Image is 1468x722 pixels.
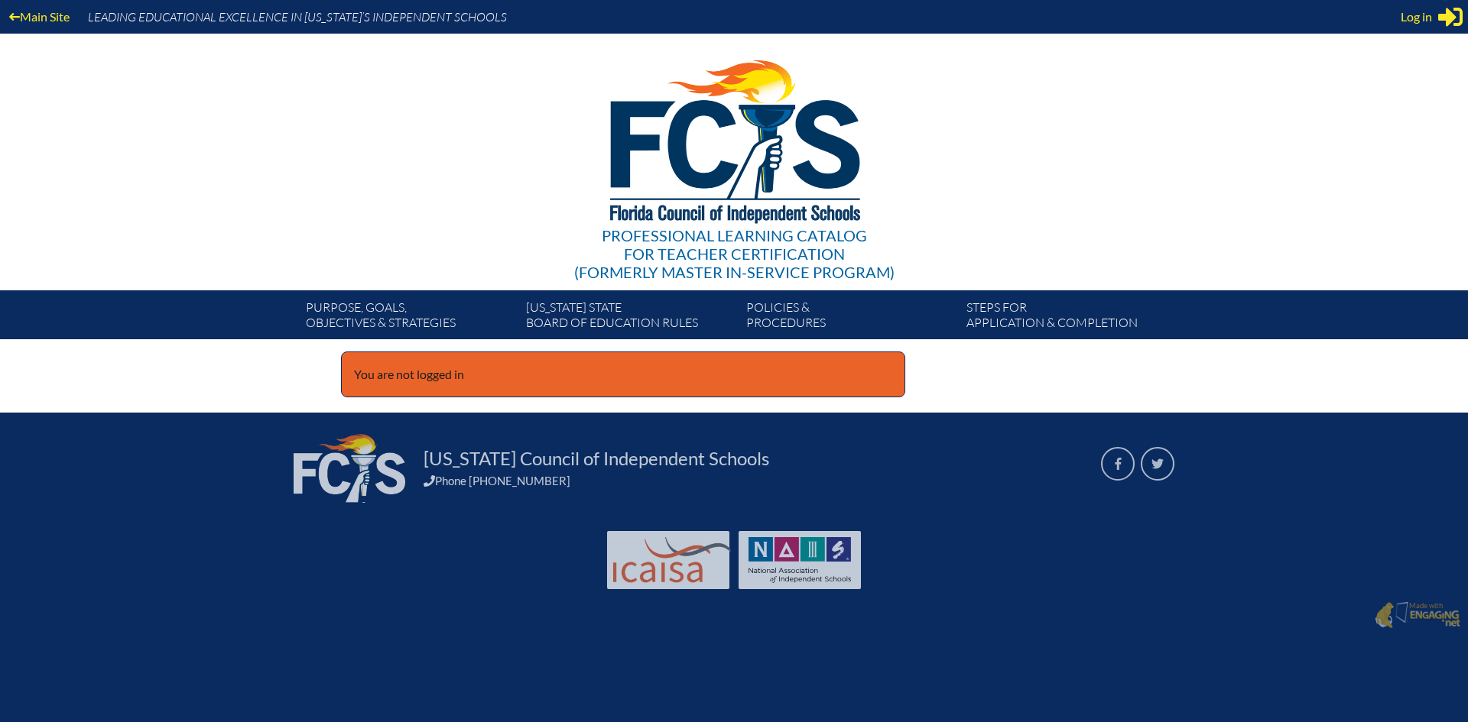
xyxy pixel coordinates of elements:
[294,434,405,503] img: FCIS_logo_white
[520,296,740,339] a: [US_STATE] StateBoard of Education rules
[1369,598,1466,633] a: Made with
[417,446,775,471] a: [US_STATE] Council of Independent Schools
[300,296,520,339] a: Purpose, goals,objectives & strategies
[1375,601,1394,629] img: Engaging - Bring it online
[749,537,851,583] img: NAIS Logo
[424,474,1083,487] div: Phone [PHONE_NUMBER]
[740,296,960,339] a: Policies &Procedures
[341,351,905,397] p: You are not logged in
[1409,610,1460,628] img: Engaging - Bring it online
[613,537,731,583] img: Int'l Council Advancing Independent School Accreditation logo
[568,31,901,284] a: Professional Learning Catalog for Teacher Certification(formerly Master In-service Program)
[1438,5,1463,29] svg: Sign in or register
[1409,601,1460,630] p: Made with
[960,296,1181,339] a: Steps forapplication & completion
[1401,8,1432,26] span: Log in
[576,34,892,242] img: FCISlogo221.eps
[3,6,76,27] a: Main Site
[574,226,895,281] div: Professional Learning Catalog (formerly Master In-service Program)
[1395,601,1411,623] img: Engaging - Bring it online
[624,244,845,263] span: for Teacher Certification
